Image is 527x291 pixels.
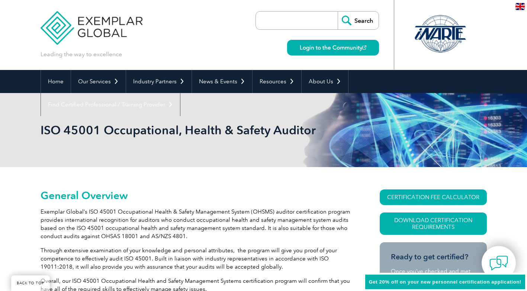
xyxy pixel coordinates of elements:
[41,123,326,137] h1: ISO 45001 Occupational, Health & Safety Auditor
[71,70,126,93] a: Our Services
[41,189,353,201] h2: General Overview
[369,279,521,285] span: Get 20% off on your new personnel certification application!
[11,275,50,291] a: BACK TO TOP
[41,208,353,240] p: Exemplar Global’s ISO 45001 Occupational Health & Safety Management System (OHSMS) auditor certif...
[126,70,192,93] a: Industry Partners
[380,189,487,205] a: CERTIFICATION FEE CALCULATOR
[192,70,252,93] a: News & Events
[362,45,366,49] img: open_square.png
[41,50,122,58] p: Leading the way to excellence
[489,254,508,272] img: contact-chat.png
[41,70,71,93] a: Home
[41,246,353,271] p: Through extensive examination of your knowledge and personal attributes, the program will give yo...
[391,252,476,262] h3: Ready to get certified?
[302,70,348,93] a: About Us
[287,40,379,55] a: Login to the Community
[41,93,180,116] a: Find Certified Professional / Training Provider
[338,12,379,29] input: Search
[515,3,525,10] img: en
[253,70,301,93] a: Resources
[380,212,487,235] a: Download Certification Requirements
